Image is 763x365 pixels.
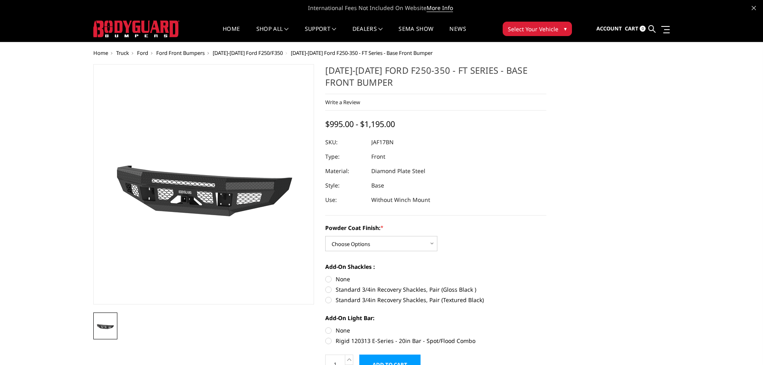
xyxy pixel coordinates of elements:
[93,64,314,305] a: 2017-2022 Ford F250-350 - FT Series - Base Front Bumper
[325,164,365,178] dt: Material:
[223,26,240,42] a: Home
[325,262,546,271] label: Add-On Shackles :
[325,135,365,149] dt: SKU:
[325,337,546,345] label: Rigid 120313 E-Series - 20in Bar - Spot/Flood Combo
[325,296,546,304] label: Standard 3/4in Recovery Shackles, Pair (Textured Black)
[96,321,115,331] img: 2017-2022 Ford F250-350 - FT Series - Base Front Bumper
[325,314,546,322] label: Add-On Light Bar:
[256,26,289,42] a: shop all
[325,275,546,283] label: None
[305,26,336,42] a: Support
[291,49,433,56] span: [DATE]-[DATE] Ford F250-350 - FT Series - Base Front Bumper
[325,326,546,335] label: None
[325,99,360,106] a: Write a Review
[625,25,638,32] span: Cart
[371,193,430,207] dd: Without Winch Mount
[625,18,646,40] a: Cart 0
[371,164,425,178] dd: Diamond Plate Steel
[325,285,546,294] label: Standard 3/4in Recovery Shackles, Pair (Gloss Black )
[116,49,129,56] a: Truck
[325,149,365,164] dt: Type:
[640,26,646,32] span: 0
[325,178,365,193] dt: Style:
[213,49,283,56] a: [DATE]-[DATE] Ford F250/F350
[93,20,179,37] img: BODYGUARD BUMPERS
[325,224,546,232] label: Powder Coat Finish:
[137,49,148,56] a: Ford
[503,22,572,36] button: Select Your Vehicle
[325,119,395,129] span: $995.00 - $1,195.00
[508,25,558,33] span: Select Your Vehicle
[371,149,385,164] dd: Front
[596,18,622,40] a: Account
[93,49,108,56] a: Home
[399,26,433,42] a: SEMA Show
[564,24,567,33] span: ▾
[371,178,384,193] dd: Base
[325,193,365,207] dt: Use:
[352,26,383,42] a: Dealers
[156,49,205,56] a: Ford Front Bumpers
[325,64,546,94] h1: [DATE]-[DATE] Ford F250-350 - FT Series - Base Front Bumper
[371,135,394,149] dd: JAF17BN
[449,26,466,42] a: News
[596,25,622,32] span: Account
[427,4,453,12] a: More Info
